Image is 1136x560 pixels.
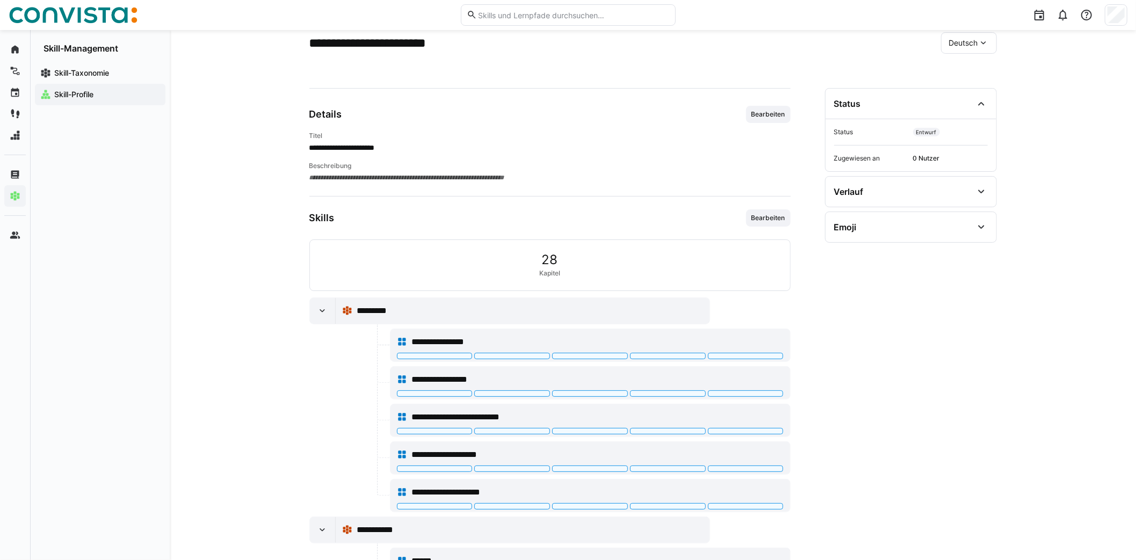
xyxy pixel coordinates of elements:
[834,154,909,163] span: Zugewiesen an
[309,212,335,224] h3: Skills
[750,214,786,222] span: Bearbeiten
[750,110,786,119] span: Bearbeiten
[542,253,558,267] span: 28
[539,269,560,278] span: Kapitel
[913,154,988,163] span: 0 Nutzer
[834,128,909,136] span: Status
[309,132,791,140] h4: Titel
[834,222,857,232] div: Emoji
[746,106,791,123] button: Bearbeiten
[834,98,861,109] div: Status
[309,108,342,120] h3: Details
[309,162,791,170] h4: Beschreibung
[834,186,864,197] div: Verlauf
[913,128,940,136] span: Entwurf
[746,209,791,227] button: Bearbeiten
[477,10,669,20] input: Skills und Lernpfade durchsuchen…
[949,38,978,48] span: Deutsch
